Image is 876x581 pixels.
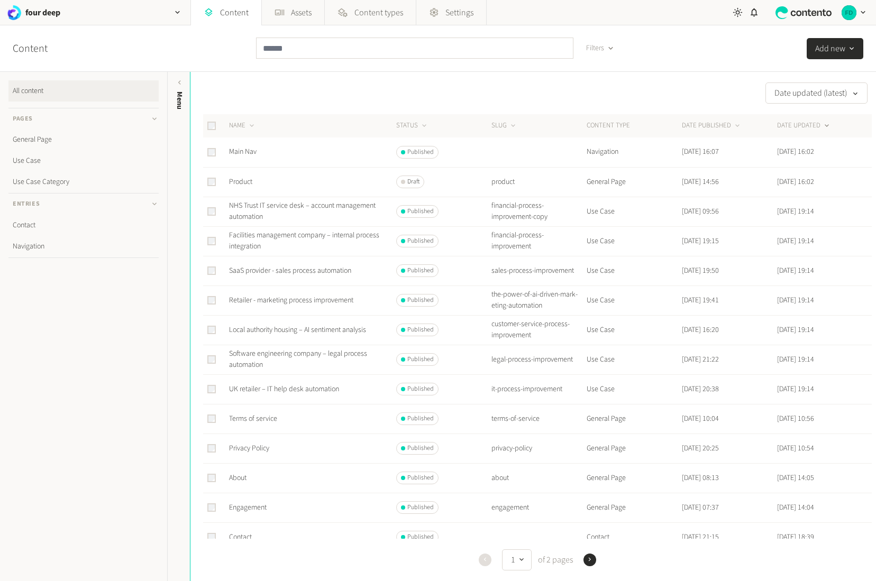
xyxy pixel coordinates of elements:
[407,147,434,157] span: Published
[229,121,256,131] button: NAME
[682,473,719,483] time: [DATE] 08:13
[502,549,532,570] button: 1
[586,345,681,374] td: Use Case
[407,236,434,246] span: Published
[586,404,681,434] td: General Page
[807,38,863,59] button: Add new
[407,384,434,394] span: Published
[682,443,719,454] time: [DATE] 20:25
[777,295,814,306] time: [DATE] 19:14
[229,200,376,222] a: NHS Trust IT service desk – account management automation
[229,325,366,335] a: Local authority housing – AI sentiment analysis
[491,197,586,226] td: financial-process-improvement-copy
[407,473,434,483] span: Published
[586,315,681,345] td: Use Case
[586,434,681,463] td: General Page
[682,146,719,157] time: [DATE] 16:07
[25,6,60,19] h2: four deep
[536,554,573,566] span: of 2 pages
[8,150,159,171] a: Use Case
[174,91,185,109] span: Menu
[445,6,473,19] span: Settings
[407,355,434,364] span: Published
[586,137,681,167] td: Navigation
[777,177,814,187] time: [DATE] 16:02
[586,256,681,285] td: Use Case
[229,384,339,394] a: UK retailer – IT help desk automation
[682,413,719,424] time: [DATE] 10:04
[407,296,434,305] span: Published
[765,82,868,104] button: Date updated (latest)
[8,215,159,236] a: Contact
[6,5,21,20] img: four deep
[491,121,517,131] button: SLUG
[777,502,814,513] time: [DATE] 14:04
[8,236,159,257] a: Navigation
[682,206,719,217] time: [DATE] 09:56
[682,236,719,246] time: [DATE] 19:15
[407,266,434,275] span: Published
[407,207,434,216] span: Published
[407,503,434,512] span: Published
[682,354,719,365] time: [DATE] 21:22
[229,473,247,483] a: About
[682,177,719,187] time: [DATE] 14:56
[229,443,269,454] a: Privacy Policy
[777,384,814,394] time: [DATE] 19:14
[229,177,252,187] a: Product
[777,206,814,217] time: [DATE] 19:14
[407,532,434,542] span: Published
[682,295,719,306] time: [DATE] 19:41
[586,114,681,137] th: CONTENT TYPE
[777,236,814,246] time: [DATE] 19:14
[682,265,719,276] time: [DATE] 19:50
[13,199,40,209] span: Entries
[491,315,586,345] td: customer-service-process-improvement
[777,325,814,335] time: [DATE] 19:14
[777,265,814,276] time: [DATE] 19:14
[586,43,604,54] span: Filters
[229,413,277,424] a: Terms of service
[586,285,681,315] td: Use Case
[682,502,719,513] time: [DATE] 07:37
[491,404,586,434] td: terms-of-service
[229,230,379,252] a: Facilities management company – internal process integration
[586,197,681,226] td: Use Case
[777,146,814,157] time: [DATE] 16:02
[491,434,586,463] td: privacy-policy
[586,167,681,197] td: General Page
[8,129,159,150] a: General Page
[682,532,719,542] time: [DATE] 21:15
[491,374,586,404] td: it-process-improvement
[682,384,719,394] time: [DATE] 20:38
[407,414,434,423] span: Published
[777,473,814,483] time: [DATE] 14:05
[842,5,856,20] img: four deep
[682,121,742,131] button: DATE PUBLISHED
[586,463,681,493] td: General Page
[229,295,353,306] a: Retailer - marketing process improvement
[229,265,351,276] a: SaaS provider - sales process automation
[354,6,403,19] span: Content types
[777,354,814,365] time: [DATE] 19:14
[229,146,257,157] a: Main Nav
[586,226,681,256] td: Use Case
[491,226,586,256] td: financial-process-improvement
[229,348,367,370] a: Software engineering company – legal process automation
[396,121,428,131] button: STATUS
[777,443,814,454] time: [DATE] 10:54
[491,463,586,493] td: about
[8,171,159,192] a: Use Case Category
[491,493,586,522] td: engagement
[491,345,586,374] td: legal-process-improvement
[578,38,623,59] button: Filters
[13,41,72,57] h2: Content
[13,114,33,124] span: Pages
[586,374,681,404] td: Use Case
[407,325,434,335] span: Published
[229,502,267,513] a: Engagement
[586,493,681,522] td: General Page
[777,121,831,131] button: DATE UPDATED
